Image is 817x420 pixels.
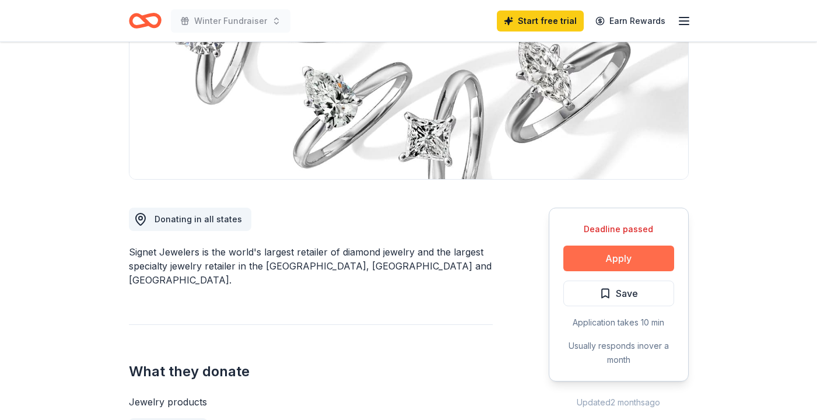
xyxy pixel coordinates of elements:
div: Usually responds in over a month [563,339,674,367]
button: Apply [563,246,674,271]
a: Home [129,7,162,34]
button: Winter Fundraiser [171,9,290,33]
div: Updated 2 months ago [549,395,689,409]
span: Save [616,286,638,301]
div: Jewelry products [129,395,493,409]
button: Save [563,281,674,306]
span: Winter Fundraiser [194,14,267,28]
div: Deadline passed [563,222,674,236]
span: Donating in all states [155,214,242,224]
a: Start free trial [497,10,584,32]
a: Earn Rewards [588,10,672,32]
div: Signet Jewelers is the world's largest retailer of diamond jewelry and the largest specialty jewe... [129,245,493,287]
h2: What they donate [129,362,493,381]
div: Application takes 10 min [563,316,674,330]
